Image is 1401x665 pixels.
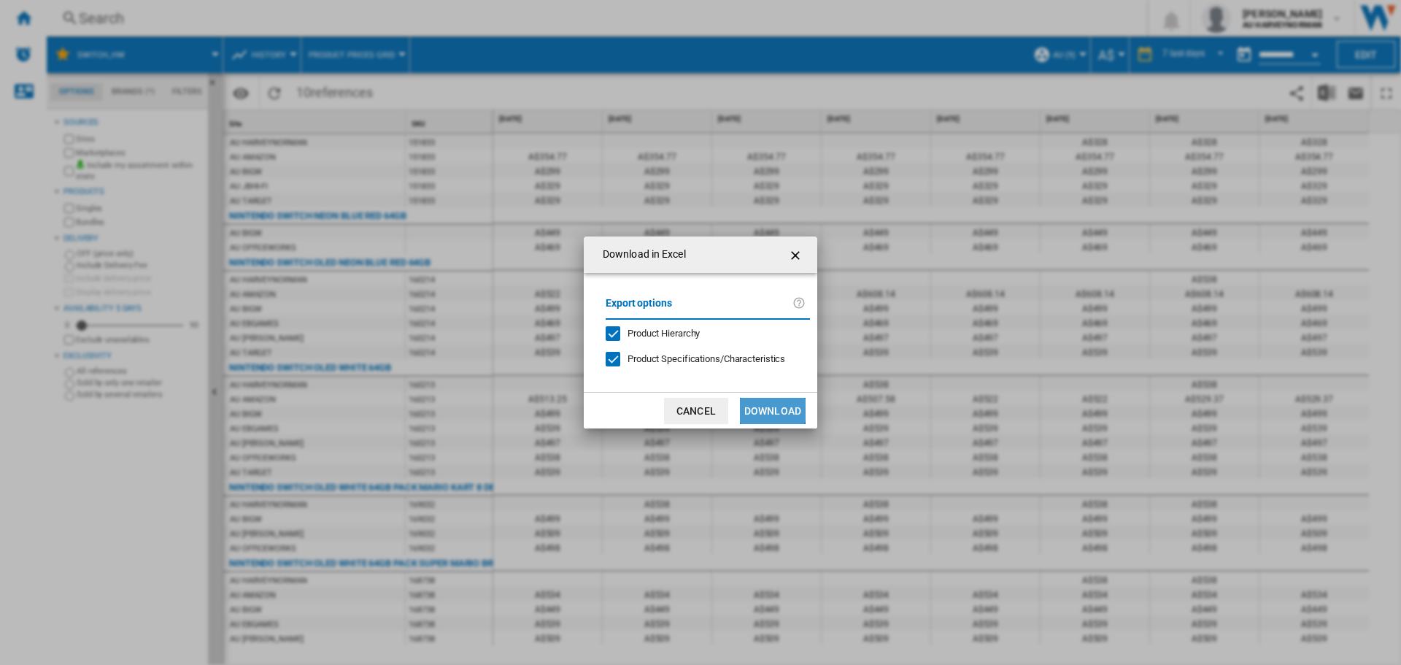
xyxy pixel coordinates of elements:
[740,398,806,424] button: Download
[595,247,686,262] h4: Download in Excel
[628,328,700,339] span: Product Hierarchy
[628,353,785,364] span: Product Specifications/Characteristics
[788,247,806,264] ng-md-icon: getI18NText('BUTTONS.CLOSE_DIALOG')
[606,327,798,341] md-checkbox: Product Hierarchy
[782,240,811,269] button: getI18NText('BUTTONS.CLOSE_DIALOG')
[606,295,792,322] label: Export options
[628,353,785,366] div: Only applies to Category View
[664,398,728,424] button: Cancel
